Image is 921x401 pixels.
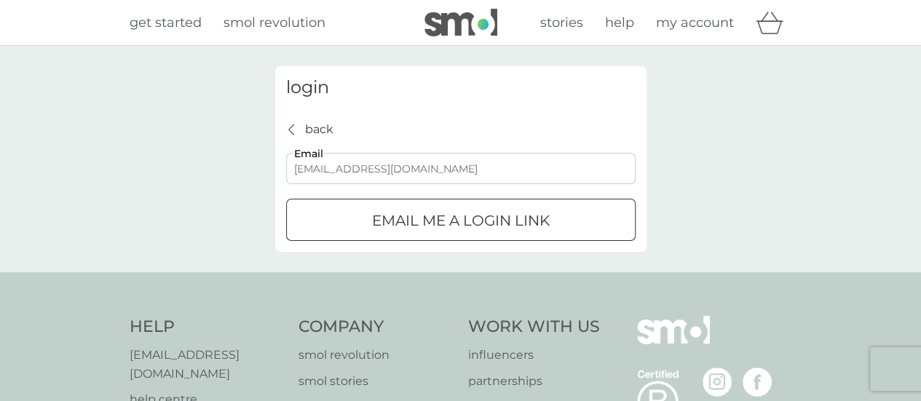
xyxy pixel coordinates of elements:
[468,372,600,391] a: partnerships
[299,316,454,338] h4: Company
[130,15,202,31] span: get started
[743,368,772,397] img: visit the smol Facebook page
[605,15,634,31] span: help
[637,316,710,365] img: smol
[424,9,497,36] img: smol
[540,12,583,33] a: stories
[540,15,583,31] span: stories
[372,209,550,232] p: Email me a login link
[703,368,732,397] img: visit the smol Instagram page
[468,346,600,365] a: influencers
[656,15,734,31] span: my account
[286,77,636,98] h3: login
[656,12,734,33] a: my account
[224,12,325,33] a: smol revolution
[130,346,285,383] a: [EMAIL_ADDRESS][DOMAIN_NAME]
[468,316,600,338] h4: Work With Us
[299,372,454,391] a: smol stories
[286,199,636,241] button: Email me a login link
[756,8,792,37] div: basket
[224,15,325,31] span: smol revolution
[605,12,634,33] a: help
[299,346,454,365] a: smol revolution
[130,316,285,338] h4: Help
[130,12,202,33] a: get started
[305,120,333,139] p: back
